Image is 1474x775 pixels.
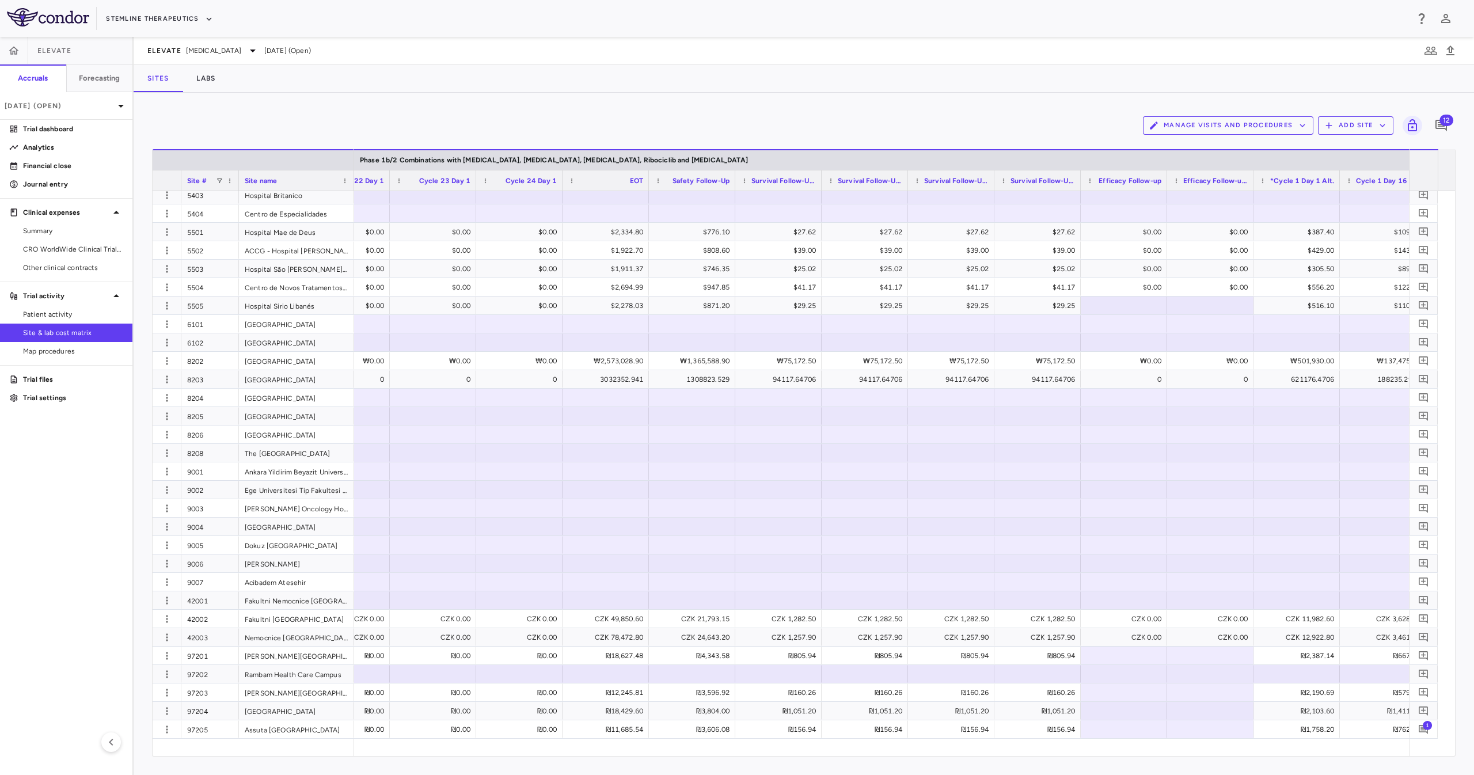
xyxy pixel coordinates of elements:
[573,352,643,370] div: ₩2,573,028.90
[1416,316,1431,332] button: Add comment
[181,260,239,278] div: 5503
[1416,611,1431,626] button: Add comment
[1005,241,1075,260] div: $39.00
[181,518,239,535] div: 9004
[181,315,239,333] div: 6101
[1418,503,1429,514] svg: Add comment
[239,683,354,701] div: [PERSON_NAME][GEOGRAPHIC_DATA]
[1416,445,1431,461] button: Add comment
[239,499,354,517] div: [PERSON_NAME] Oncology Hospital,
[181,370,239,388] div: 8203
[181,426,239,443] div: 8206
[573,683,643,702] div: ₪12,245.81
[1418,687,1429,698] svg: Add comment
[1177,260,1248,278] div: $0.00
[1264,241,1334,260] div: $429.00
[746,702,816,720] div: ₪1,051.20
[1350,297,1420,315] div: $110.50
[239,610,354,628] div: Fakultni [GEOGRAPHIC_DATA]
[573,278,643,297] div: $2,694.99
[832,352,902,370] div: ₩75,172.50
[746,260,816,278] div: $25.02
[239,278,354,296] div: Centro de Novos Tratamentos Itajai - Clinica de Neoplasias Litoral
[181,554,239,572] div: 9006
[832,241,902,260] div: $39.00
[918,610,989,628] div: CZK 1,282.50
[181,647,239,664] div: 97201
[1418,429,1429,440] svg: Add comment
[1091,278,1161,297] div: $0.00
[419,177,470,185] span: Cycle 23 Day 1
[1350,223,1420,241] div: $109.85
[659,610,730,628] div: CZK 21,793.15
[918,683,989,702] div: ₪160.26
[918,241,989,260] div: $39.00
[245,177,277,185] span: Site name
[400,683,470,702] div: ₪0.00
[23,124,123,134] p: Trial dashboard
[1416,685,1431,700] button: Add comment
[1418,613,1429,624] svg: Add comment
[1177,352,1248,370] div: ₩0.00
[1418,337,1429,348] svg: Add comment
[573,370,643,389] div: 3032352.941
[23,374,123,385] p: Trial files
[573,297,643,315] div: $2,278.03
[1356,177,1420,185] span: Cycle 1 Day 16 (24hr PK)
[23,291,109,301] p: Trial activity
[1418,282,1429,292] svg: Add comment
[400,278,470,297] div: $0.00
[181,352,239,370] div: 8202
[181,407,239,425] div: 8205
[1091,370,1161,389] div: 0
[1416,298,1431,313] button: Add comment
[573,223,643,241] div: $2,334.80
[1416,353,1431,368] button: Add comment
[181,389,239,407] div: 8204
[7,8,89,26] img: logo-full-BYUhSk78.svg
[1418,189,1429,200] svg: Add comment
[832,260,902,278] div: $25.02
[1418,318,1429,329] svg: Add comment
[751,177,816,185] span: Survival Follow-Up 1
[1143,116,1313,135] button: Manage Visits and Procedures
[1418,724,1429,735] svg: Add comment
[239,702,354,720] div: [GEOGRAPHIC_DATA]
[1418,392,1429,403] svg: Add comment
[23,346,123,356] span: Map procedures
[487,683,557,702] div: ₪0.00
[239,647,354,664] div: [PERSON_NAME][GEOGRAPHIC_DATA]
[400,702,470,720] div: ₪0.00
[659,647,730,665] div: ₪4,343.58
[1350,241,1420,260] div: $143.00
[573,647,643,665] div: ₪18,627.48
[1416,556,1431,571] button: Add comment
[23,263,123,273] span: Other clinical contracts
[1350,370,1420,389] div: 188235.2941
[746,223,816,241] div: $27.62
[918,278,989,297] div: $41.17
[360,156,748,164] span: Phase 1b/2 Combinations with [MEDICAL_DATA], [MEDICAL_DATA], [MEDICAL_DATA], Ribociclib and [MEDI...
[264,45,311,56] span: [DATE] (Open)
[659,223,730,241] div: $776.10
[1416,666,1431,682] button: Add comment
[1091,610,1161,628] div: CZK 0.00
[1418,668,1429,679] svg: Add comment
[181,444,239,462] div: 8208
[147,46,181,55] span: ELEVATE
[1264,370,1334,389] div: 621176.4706
[1005,223,1075,241] div: $27.62
[1350,278,1420,297] div: $122.85
[239,426,354,443] div: [GEOGRAPHIC_DATA]
[239,223,354,241] div: Hospital Mae de Deus
[181,683,239,701] div: 97203
[239,352,354,370] div: [GEOGRAPHIC_DATA]
[573,241,643,260] div: $1,922.70
[1416,261,1431,276] button: Add comment
[239,481,354,499] div: Ege Universitesi Tip Fakultesi Hastanesi - [PERSON_NAME] [GEOGRAPHIC_DATA]
[1177,278,1248,297] div: $0.00
[1264,223,1334,241] div: $387.40
[400,352,470,370] div: ₩0.00
[1416,592,1431,608] button: Add comment
[1350,628,1420,647] div: CZK 3,461.40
